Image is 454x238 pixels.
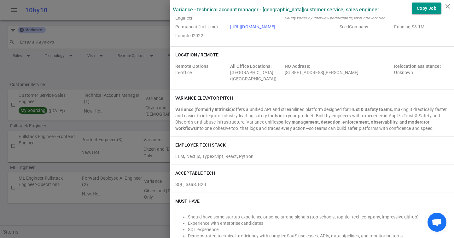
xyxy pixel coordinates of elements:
span: LLM, Next.js, TypeScript, React, Python [175,154,253,159]
div: In-office [175,63,228,82]
span: HQ Address: [285,64,310,69]
span: Remote Options: [175,64,210,69]
span: Company URL [230,24,337,30]
strong: Variance (formerly Intrinsic) [175,107,233,112]
strong: policy management, detection, enforcement, observability, and moderator workflows [175,119,430,131]
label: Variance - Technical Account Manager - [GEOGRAPHIC_DATA] | Customer Service, Sales Engineer [173,7,379,13]
span: Employer Founded [175,32,228,39]
span: Job Type [175,24,228,30]
div: SQL, SaaS, B2B [175,179,449,188]
h6: Location / Remote [175,52,218,58]
h6: ACCEPTABLE TECH [175,170,215,176]
li: Should have some startup experience or some strong signals (top schools, top tier tech company, i... [188,214,449,220]
button: Copy Job [412,3,441,14]
i: close [444,3,451,10]
span: Employer Stage e.g. Series A [340,24,392,30]
span: All Office Locations: [230,64,272,69]
strong: Trust & Safety teams [349,107,392,112]
li: Experience with enterprise candidates [188,220,449,226]
span: Relocation assistance: [394,64,441,69]
span: Employer Founding [394,24,446,30]
div: [STREET_ADDRESS][PERSON_NAME] [285,63,392,82]
i: Salary varies by interview performance, level, and location. [285,16,386,20]
div: Open chat [428,213,446,232]
div: [GEOGRAPHIC_DATA] ([GEOGRAPHIC_DATA]) [230,63,282,82]
a: [URL][DOMAIN_NAME] [230,24,276,29]
li: SQL experience [188,226,449,233]
h6: EMPLOYER TECH STACK [175,142,226,148]
h6: Must Have [175,198,200,204]
h6: Variance elevator pitch [175,95,233,101]
div: Unknown [394,63,446,82]
div: offers a unified API and streamlined platform designed for , making it drastically faster and eas... [175,106,449,131]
